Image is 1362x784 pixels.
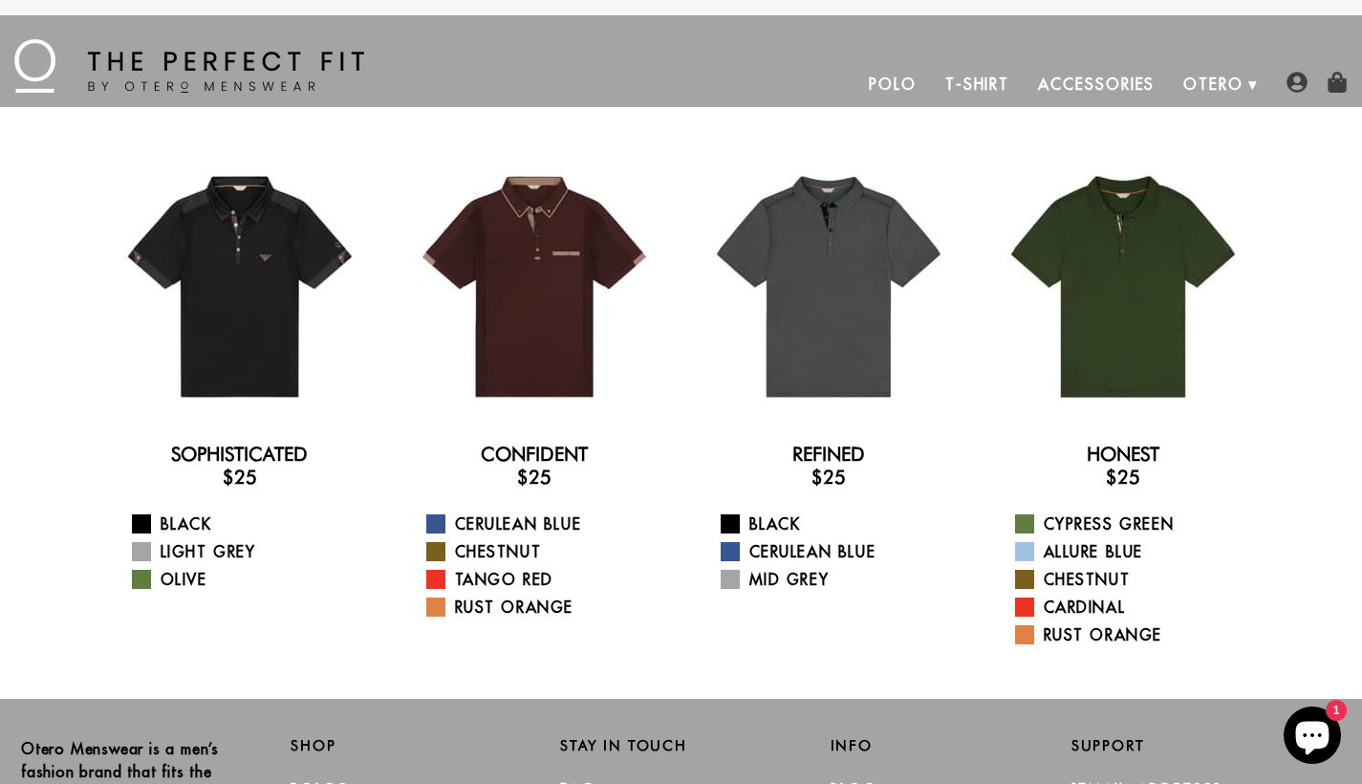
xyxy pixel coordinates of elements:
a: Black [132,512,372,535]
a: Cypress Green [1015,512,1255,535]
h2: Support [1071,737,1341,754]
img: The Perfect Fit - by Otero Menswear - Logo [14,39,364,93]
a: Tango Red [426,568,666,591]
img: user-account-icon.png [1286,72,1308,93]
h3: $25 [991,466,1255,489]
h2: Info [831,737,1071,754]
h3: $25 [402,466,666,489]
h3: $25 [108,466,372,489]
a: Sophisticated [171,443,308,466]
h2: Shop [291,737,531,754]
a: Refined [792,443,865,466]
h2: Stay in Touch [560,737,801,754]
a: Rust Orange [426,596,666,619]
img: shopping-bag-icon.png [1327,72,1348,93]
a: Rust Orange [1015,623,1255,646]
a: T-Shirt [931,61,1024,107]
a: Chestnut [426,540,666,563]
a: Accessories [1024,61,1169,107]
a: Confident [481,443,588,466]
a: Allure Blue [1015,540,1255,563]
a: Cerulean Blue [721,540,961,563]
h3: $25 [697,466,961,489]
a: Cardinal [1015,596,1255,619]
a: Cerulean Blue [426,512,666,535]
a: Black [721,512,961,535]
a: Honest [1087,443,1159,466]
a: Polo [854,61,931,107]
a: Otero [1169,61,1258,107]
a: Chestnut [1015,568,1255,591]
a: Olive [132,568,372,591]
a: Mid Grey [721,568,961,591]
inbox-online-store-chat: Shopify online store chat [1278,707,1347,769]
a: Light Grey [132,540,372,563]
